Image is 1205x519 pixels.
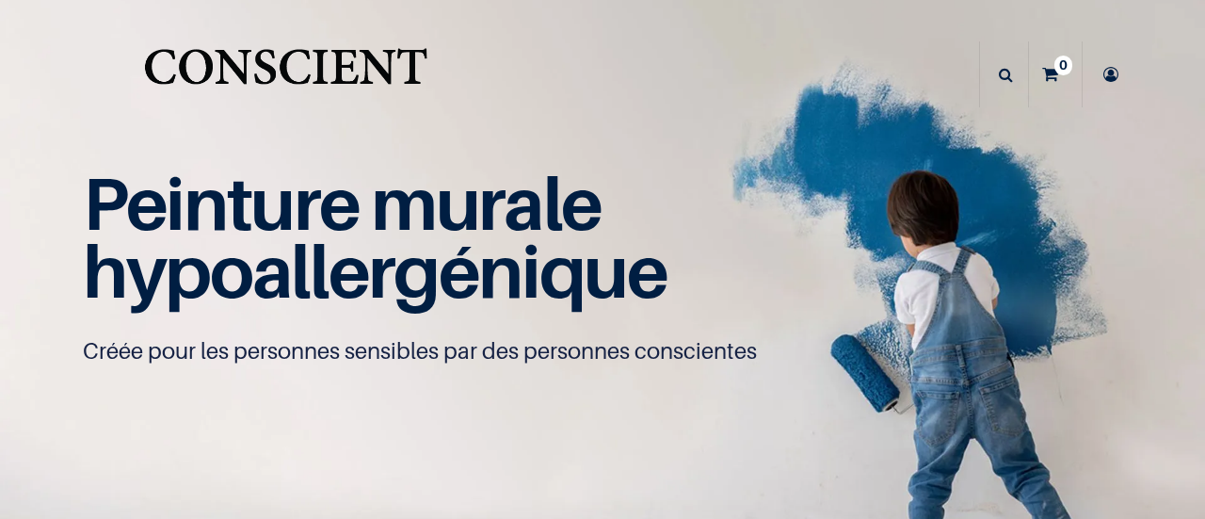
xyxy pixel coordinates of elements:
sup: 0 [1054,56,1072,74]
img: Conscient [140,38,431,112]
p: Créée pour les personnes sensibles par des personnes conscientes [83,336,1122,366]
span: Peinture murale [83,159,602,247]
a: 0 [1029,41,1082,107]
a: Logo of Conscient [140,38,431,112]
span: hypoallergénique [83,227,667,315]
